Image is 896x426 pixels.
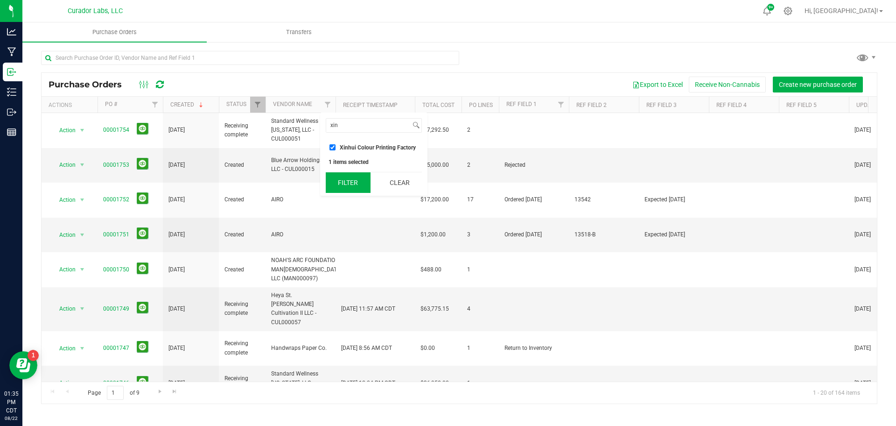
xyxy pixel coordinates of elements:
[49,102,94,108] div: Actions
[51,376,76,390] span: Action
[343,102,398,108] a: Receipt Timestamp
[103,127,129,133] a: 00001754
[107,386,124,400] input: 1
[506,101,537,107] a: Ref Field 1
[226,101,246,107] a: Status
[224,195,260,204] span: Created
[224,339,260,357] span: Receiving complete
[207,22,391,42] a: Transfers
[856,102,881,108] a: Updated
[854,305,871,313] span: [DATE]
[4,390,18,415] p: 01:35 PM CDT
[41,51,459,65] input: Search Purchase Order ID, Vendor Name and Ref Field 1
[168,195,185,204] span: [DATE]
[77,263,88,276] span: select
[7,47,16,57] inline-svg: Manufacturing
[329,144,336,150] input: Xinhui Colour Printing Factory
[504,161,563,170] span: Rejected
[103,196,129,203] a: 00001752
[779,81,857,88] span: Create new purchase order
[576,102,607,108] a: Ref Field 2
[329,159,419,165] div: 1 items selected
[77,376,88,390] span: select
[9,351,37,379] iframe: Resource center
[224,161,260,170] span: Created
[271,256,343,283] span: NOAH'S ARC FOUNDATION MAN[DEMOGRAPHIC_DATA], LLC (MAN000097)
[51,158,76,171] span: Action
[644,195,703,204] span: Expected [DATE]
[51,342,76,355] span: Action
[51,263,76,276] span: Action
[170,101,205,108] a: Created
[224,300,260,318] span: Receiving complete
[271,369,330,397] span: Standard Wellness [US_STATE], LLC - CUL000051
[273,28,324,36] span: Transfers
[168,305,185,313] span: [DATE]
[689,77,766,92] button: Receive Non-Cannabis
[7,87,16,97] inline-svg: Inventory
[22,22,207,42] a: Purchase Orders
[103,231,129,238] a: 00001751
[77,302,88,315] span: select
[77,228,88,241] span: select
[77,124,88,137] span: select
[786,102,817,108] a: Ref Field 5
[105,101,117,107] a: PO #
[51,124,76,137] span: Action
[805,7,878,14] span: Hi, [GEOGRAPHIC_DATA]!
[769,6,773,9] span: 9+
[553,97,569,113] a: Filter
[854,161,871,170] span: [DATE]
[7,107,16,117] inline-svg: Outbound
[224,374,260,392] span: Receiving complete
[782,7,794,15] div: Manage settings
[271,156,330,174] span: Blue Arrow Holdings LLC - CUL000015
[224,230,260,239] span: Created
[854,344,871,353] span: [DATE]
[626,77,689,92] button: Export to Excel
[168,161,185,170] span: [DATE]
[467,265,493,274] span: 1
[80,386,147,400] span: Page of 9
[77,342,88,355] span: select
[273,101,312,107] a: Vendor Name
[168,379,185,388] span: [DATE]
[420,379,449,388] span: $36,952.00
[51,228,76,241] span: Action
[147,97,163,113] a: Filter
[7,27,16,36] inline-svg: Analytics
[504,344,563,353] span: Return to Inventory
[467,161,493,170] span: 2
[168,126,185,135] span: [DATE]
[224,265,260,274] span: Created
[28,350,39,361] iframe: Resource center unread badge
[467,230,493,239] span: 3
[103,162,129,168] a: 00001753
[574,230,633,239] span: 13518-B
[320,97,336,113] a: Filter
[854,230,871,239] span: [DATE]
[420,344,435,353] span: $0.00
[467,126,493,135] span: 2
[467,379,493,388] span: 1
[80,28,149,36] span: Purchase Orders
[168,265,185,274] span: [DATE]
[467,195,493,204] span: 17
[4,415,18,422] p: 08/22
[51,193,76,206] span: Action
[103,345,129,351] a: 00001747
[377,172,422,193] button: Clear
[716,102,747,108] a: Ref Field 4
[168,230,185,239] span: [DATE]
[341,379,395,388] span: [DATE] 12:04 PM CDT
[469,102,493,108] a: PO Lines
[7,128,16,137] inline-svg: Reports
[168,386,182,398] a: Go to the last page
[103,266,129,273] a: 00001750
[854,265,871,274] span: [DATE]
[7,67,16,77] inline-svg: Inbound
[805,386,868,400] span: 1 - 20 of 164 items
[504,195,563,204] span: Ordered [DATE]
[77,193,88,206] span: select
